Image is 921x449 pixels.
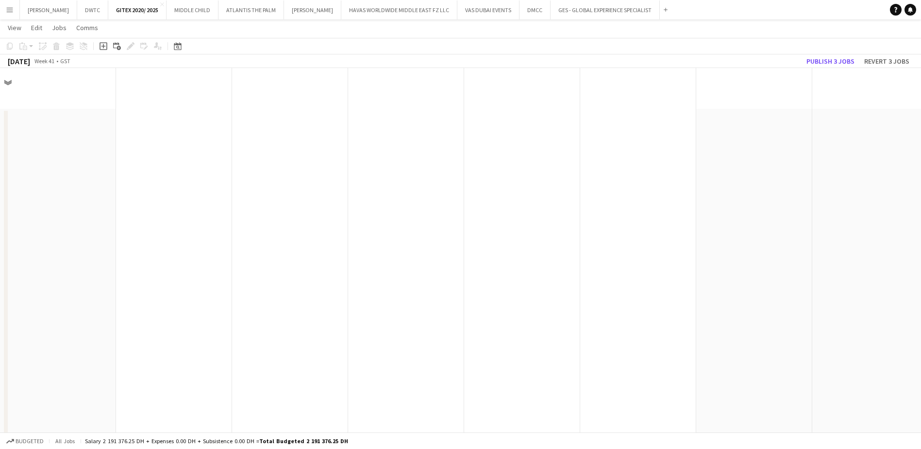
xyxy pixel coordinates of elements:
a: Comms [72,21,102,34]
a: Edit [27,21,46,34]
a: Jobs [48,21,70,34]
div: GST [60,57,70,65]
button: DMCC [519,0,551,19]
button: Budgeted [5,436,45,447]
a: View [4,21,25,34]
span: Week 41 [32,57,56,65]
button: Publish 3 jobs [803,55,858,68]
button: VAS DUBAI EVENTS [457,0,519,19]
button: GES - GLOBAL EXPERIENCE SPECIALIST [551,0,660,19]
button: GITEX 2020/ 2025 [108,0,167,19]
button: [PERSON_NAME] [284,0,341,19]
span: View [8,23,21,32]
span: Edit [31,23,42,32]
button: Revert 3 jobs [860,55,913,68]
button: MIDDLE CHILD [167,0,218,19]
span: Jobs [52,23,67,32]
span: Total Budgeted 2 191 376.25 DH [259,437,348,445]
button: DWTC [77,0,108,19]
button: [PERSON_NAME] [20,0,77,19]
button: HAVAS WORLDWIDE MIDDLE EAST FZ LLC [341,0,457,19]
button: ATLANTIS THE PALM [218,0,284,19]
span: Comms [76,23,98,32]
span: All jobs [53,437,77,445]
div: [DATE] [8,56,30,66]
div: Salary 2 191 376.25 DH + Expenses 0.00 DH + Subsistence 0.00 DH = [85,437,348,445]
span: Budgeted [16,438,44,445]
